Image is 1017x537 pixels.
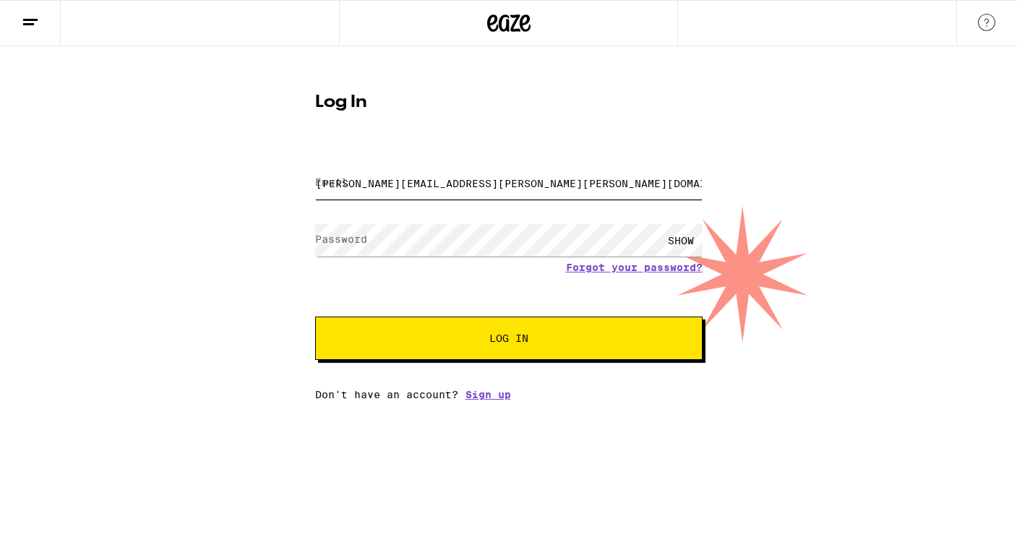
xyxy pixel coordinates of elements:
[489,333,528,343] span: Log In
[315,317,703,360] button: Log In
[465,389,511,400] a: Sign up
[659,224,703,257] div: SHOW
[315,176,348,188] label: Email
[315,94,703,111] h1: Log In
[566,262,703,273] a: Forgot your password?
[315,167,703,199] input: Email
[315,233,367,245] label: Password
[315,389,703,400] div: Don't have an account?
[9,10,104,22] span: Hi. Need any help?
